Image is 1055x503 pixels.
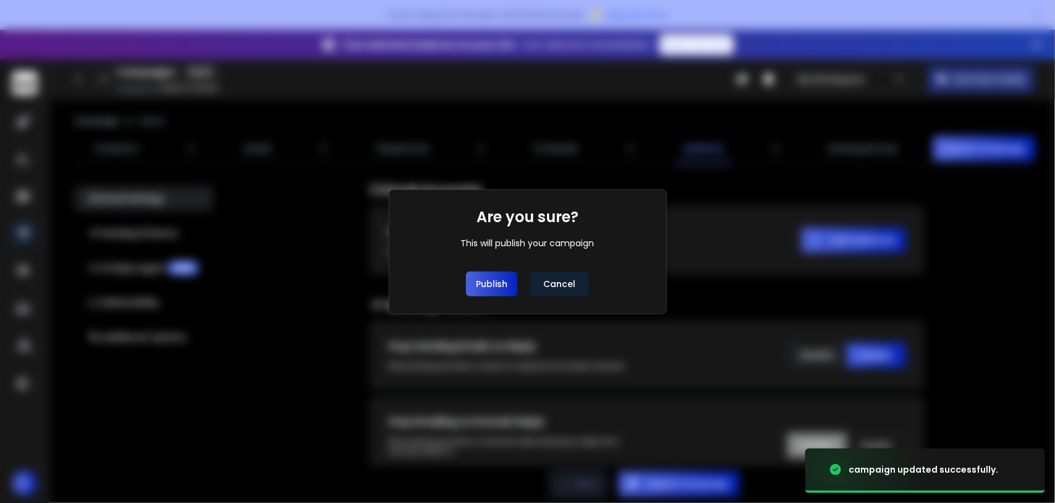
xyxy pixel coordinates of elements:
h1: Are you sure? [477,207,578,227]
div: This will publish your campaign [461,237,595,249]
button: Publish [466,272,517,296]
div: campaign updated successfully. [849,463,998,476]
button: Cancel [530,272,589,296]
